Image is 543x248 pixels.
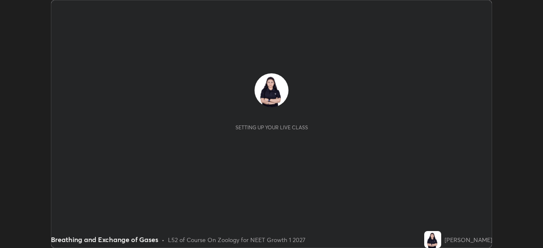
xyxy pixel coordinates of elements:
[235,124,308,131] div: Setting up your live class
[445,235,492,244] div: [PERSON_NAME]
[255,73,288,107] img: 4fd67fc5b94046ecb744cb31cfcc79ad.jpg
[168,235,305,244] div: L52 of Course On Zoology for NEET Growth 1 2027
[162,235,165,244] div: •
[424,231,441,248] img: 4fd67fc5b94046ecb744cb31cfcc79ad.jpg
[51,234,158,245] div: Breathing and Exchange of Gases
